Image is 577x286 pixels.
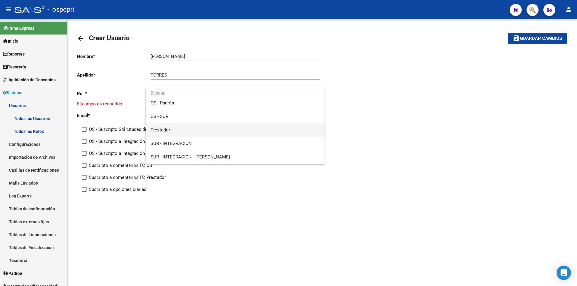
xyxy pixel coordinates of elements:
[557,266,571,280] div: Open Intercom Messenger
[151,100,174,106] span: OS - Padrón
[151,141,192,146] span: SUR - INTEGRACION
[151,154,230,160] span: SUR - INTEGRACION - [PERSON_NAME]
[151,114,168,119] span: OS - SUR
[151,127,170,133] span: Prestador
